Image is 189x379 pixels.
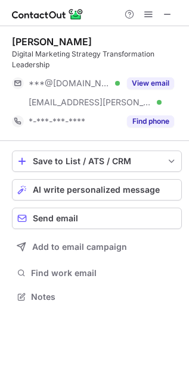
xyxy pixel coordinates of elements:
[29,97,153,108] span: [EMAIL_ADDRESS][PERSON_NAME][DOMAIN_NAME]
[127,77,174,89] button: Reveal Button
[33,185,160,195] span: AI write personalized message
[33,156,161,166] div: Save to List / ATS / CRM
[32,242,127,252] span: Add to email campaign
[29,78,111,89] span: ***@[DOMAIN_NAME]
[12,179,182,201] button: AI write personalized message
[12,151,182,172] button: save-profile-one-click
[127,115,174,127] button: Reveal Button
[12,236,182,258] button: Add to email campaign
[12,49,182,70] div: Digital Marketing Strategy Transformation Leadership
[12,289,182,305] button: Notes
[12,36,92,48] div: [PERSON_NAME]
[33,214,78,223] span: Send email
[12,7,83,21] img: ContactOut v5.3.10
[12,208,182,229] button: Send email
[12,265,182,281] button: Find work email
[31,268,177,278] span: Find work email
[31,292,177,302] span: Notes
